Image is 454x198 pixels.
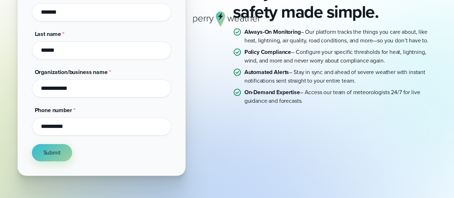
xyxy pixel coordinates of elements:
p: – Our platform tracks the things you care about, like heat, lightning, air quality, road conditio... [244,28,437,45]
strong: Policy Compliance [244,48,291,56]
button: Submit [32,144,72,161]
p: – Stay in sync and ahead of severe weather with instant notifications sent straight to your entir... [244,68,437,85]
span: Phone number [35,106,72,114]
strong: Always-On Monitoring [244,28,301,36]
strong: On-Demand Expertise [244,88,300,96]
p: – Configure your specific thresholds for heat, lightning, wind, and more and never worry about co... [244,48,437,65]
span: Last name [35,30,61,38]
strong: Automated Alerts [244,68,289,76]
span: Organization/business name [35,68,108,76]
p: – Access our team of meteorologists 24/7 for live guidance and forecasts. [244,88,437,105]
span: Submit [43,148,61,157]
